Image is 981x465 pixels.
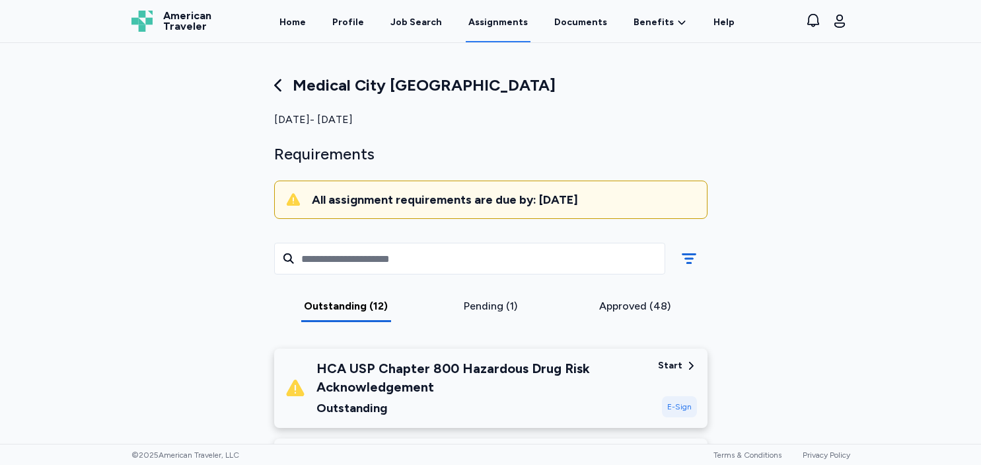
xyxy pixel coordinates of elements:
a: Terms & Conditions [713,450,781,460]
span: American Traveler [163,11,211,32]
div: HCA USP Chapter 800 Hazardous Drug Risk Acknowledgement [316,359,647,396]
div: Approved (48) [568,298,702,314]
a: Benefits [634,16,687,29]
img: Logo [131,11,153,32]
div: Medical City [GEOGRAPHIC_DATA] [274,75,708,96]
div: Start [658,359,682,372]
a: Privacy Policy [803,450,850,460]
div: Job Search [390,16,442,29]
div: Outstanding (12) [279,298,414,314]
div: E-Sign [662,396,697,417]
div: Outstanding [316,399,647,417]
div: Requirements [274,144,708,165]
a: Assignments [466,1,530,42]
div: Pending (1) [423,298,558,314]
span: Benefits [634,16,674,29]
div: All assignment requirements are due by: [DATE] [312,192,696,208]
div: [DATE] - [DATE] [274,112,708,128]
span: © 2025 American Traveler, LLC [131,450,239,460]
